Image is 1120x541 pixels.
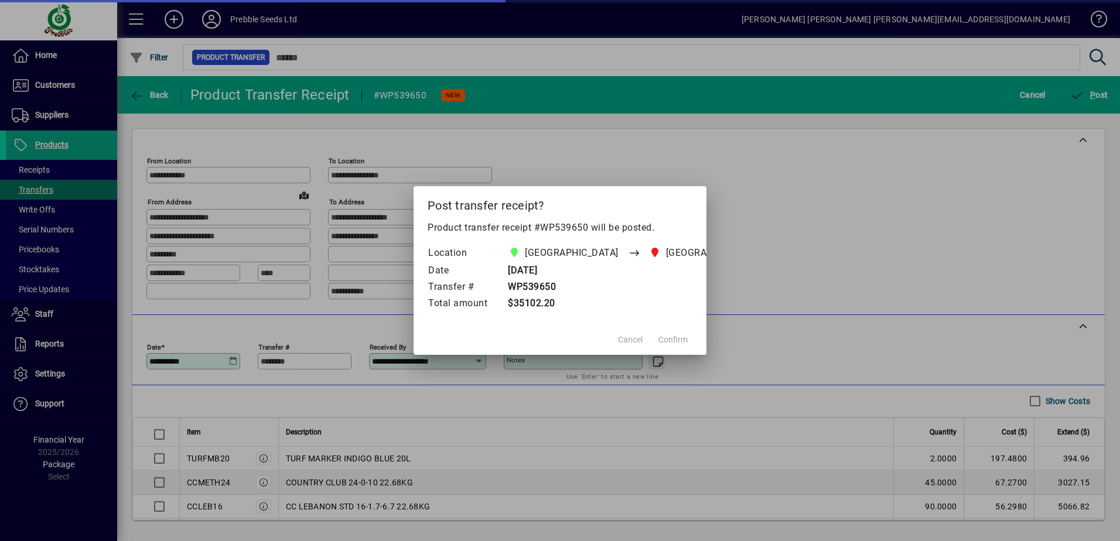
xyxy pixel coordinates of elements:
[499,296,781,312] td: $35102.20
[428,221,692,235] p: Product transfer receipt #WP539650 will be posted.
[428,279,499,296] td: Transfer #
[414,186,706,220] h2: Post transfer receipt?
[506,245,623,261] span: CHRISTCHURCH
[525,246,619,260] span: [GEOGRAPHIC_DATA]
[428,244,499,263] td: Location
[666,246,760,260] span: [GEOGRAPHIC_DATA]
[499,263,781,279] td: [DATE]
[428,263,499,279] td: Date
[428,296,499,312] td: Total amount
[499,279,781,296] td: WP539650
[647,245,764,261] span: PALMERSTON NORTH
